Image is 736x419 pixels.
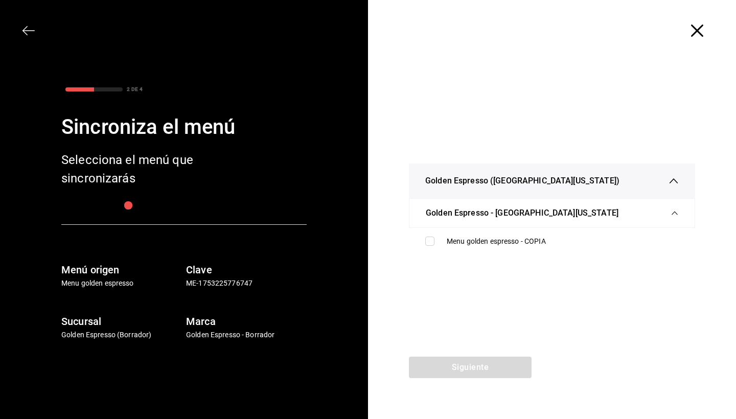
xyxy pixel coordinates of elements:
[61,112,307,143] div: Sincroniza el menú
[425,175,619,187] span: Golden Espresso ([GEOGRAPHIC_DATA][US_STATE])
[61,151,225,188] div: Selecciona el menú que sincronizarás
[186,330,307,340] p: Golden Espresso - Borrador
[426,207,618,219] span: Golden Espresso - [GEOGRAPHIC_DATA][US_STATE]
[61,262,182,278] h6: Menú origen
[447,236,679,247] div: Menu golden espresso - COPIA
[61,330,182,340] p: Golden Espresso (Borrador)
[61,278,182,289] p: Menu golden espresso
[186,262,307,278] h6: Clave
[186,313,307,330] h6: Marca
[61,313,182,330] h6: Sucursal
[127,85,143,93] div: 2 DE 4
[186,278,307,289] p: ME-1753225776747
